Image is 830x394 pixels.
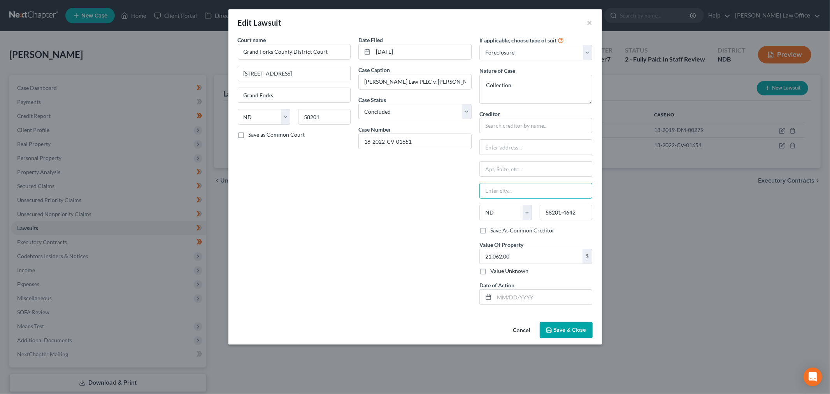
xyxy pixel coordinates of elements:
input: Enter zip... [540,205,592,220]
input: MM/DD/YYYY [373,44,471,59]
div: $ [583,249,592,264]
label: Save As Common Creditor [490,227,555,234]
input: Search creditor by name... [479,118,593,134]
input: MM/DD/YYYY [494,290,592,304]
span: Edit [238,18,252,27]
input: Search court by name... [238,44,351,60]
label: Nature of Case [479,67,515,75]
input: # [359,134,471,149]
label: Date of Action [479,281,514,289]
button: Cancel [507,323,537,338]
input: Apt, Suite, etc... [480,162,592,176]
label: Save as Common Court [249,131,305,139]
div: Open Intercom Messenger [804,368,822,386]
span: Case Status [358,97,386,103]
label: If applicable, choose type of suit [479,36,556,44]
label: Value Of Property [479,241,523,249]
label: Date Filed [358,36,383,44]
label: Value Unknown [490,267,528,275]
input: Enter city... [238,88,351,103]
button: × [587,18,593,27]
span: Save & Close [554,327,586,333]
span: Creditor [479,111,500,117]
label: Case Caption [358,66,390,74]
input: 0.00 [480,249,583,264]
input: -- [359,74,471,89]
button: Save & Close [540,322,593,338]
input: Enter zip... [298,109,351,125]
span: Lawsuit [254,18,282,27]
label: Case Number [358,125,391,134]
span: Court name [238,37,266,43]
input: Enter address... [480,140,592,155]
input: Enter address... [238,66,351,81]
input: Enter city... [480,183,592,198]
